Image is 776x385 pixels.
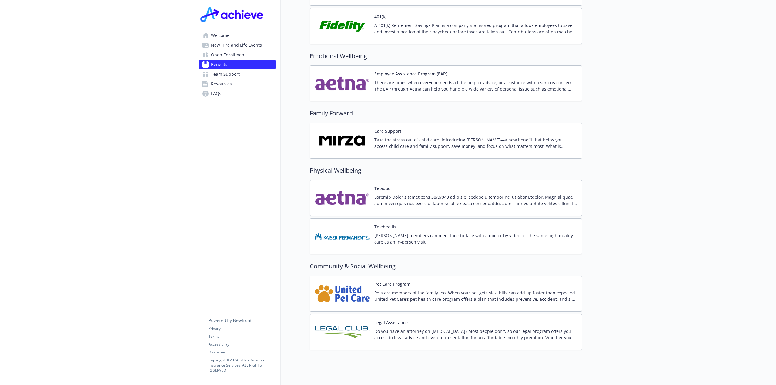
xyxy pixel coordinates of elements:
h2: Emotional Wellbeing [310,51,582,61]
h2: Physical Wellbeing [310,166,582,175]
a: Privacy [209,326,275,331]
button: Care Support [374,128,401,134]
h2: Community & Social Wellbeing [310,262,582,271]
a: New Hire and Life Events [199,40,276,50]
button: Telehealth [374,224,396,230]
a: Welcome [199,31,276,40]
img: Aetna Inc carrier logo [315,185,370,211]
button: Legal Assistance [374,319,408,326]
img: Aetna Inc carrier logo [315,71,370,96]
a: Accessibility [209,342,275,347]
p: [PERSON_NAME] members can meet face-to-face with a doctor by video for the same high-quality care... [374,232,577,245]
h2: Family Forward [310,109,582,118]
a: Disclaimer [209,350,275,355]
p: A 401(k) Retirement Savings Plan is a company-sponsored program that allows employees to save and... [374,22,577,35]
img: Legal Club of America carrier logo [315,319,370,345]
a: Terms [209,334,275,339]
button: Pet Care Program [374,281,410,287]
a: Resources [199,79,276,89]
button: 401(k) [374,13,386,20]
span: Resources [211,79,232,89]
a: Open Enrollment [199,50,276,60]
button: Employee Assistance Program (EAP) [374,71,447,77]
a: Team Support [199,69,276,79]
p: There are times when everyone needs a little help or advice, or assistance with a serious concern... [374,79,577,92]
a: Benefits [199,60,276,69]
img: HeyMirza, Inc. carrier logo [315,128,370,154]
p: Copyright © 2024 - 2025 , Newfront Insurance Services, ALL RIGHTS RESERVED [209,357,275,373]
span: Team Support [211,69,240,79]
p: Do you have an attorney on [MEDICAL_DATA]? Most people don't, so our legal program offers you acc... [374,328,577,341]
p: Loremip Dolor sitamet cons 38/3/040 adipis el seddoeiu temporinci utlabor Etdolor. Magn aliquae a... [374,194,577,207]
img: Kaiser Permanente Insurance Company carrier logo [315,224,370,249]
a: FAQs [199,89,276,98]
p: Take the stress out of child care! Introducing [PERSON_NAME]—a new benefit that helps you access ... [374,137,577,149]
span: Open Enrollment [211,50,246,60]
img: Fidelity Investments carrier logo [315,13,370,39]
button: Teladoc [374,185,390,191]
img: United Pet Care carrier logo [315,281,370,307]
span: FAQs [211,89,221,98]
span: New Hire and Life Events [211,40,262,50]
p: Pets are members of the family too. When your pet gets sick, bills can add up faster than expecte... [374,290,577,302]
span: Benefits [211,60,227,69]
span: Welcome [211,31,229,40]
